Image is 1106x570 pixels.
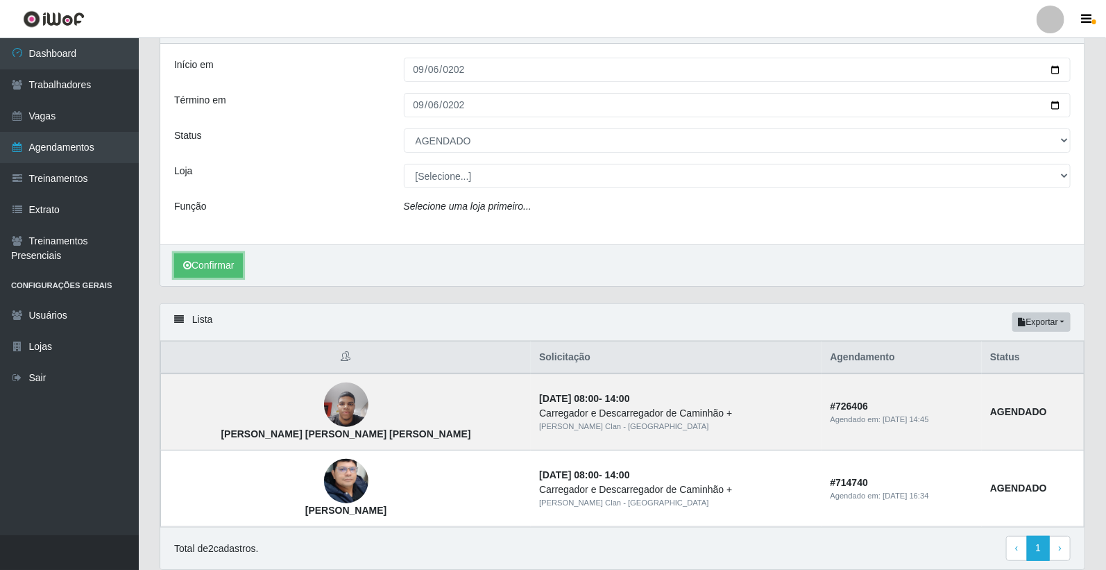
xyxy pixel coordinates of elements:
[1006,536,1028,561] a: Previous
[990,483,1047,494] strong: AGENDADO
[1012,312,1071,332] button: Exportar
[23,10,85,28] img: CoreUI Logo
[539,421,813,433] div: [PERSON_NAME] Clan - [GEOGRAPHIC_DATA]
[174,93,226,108] label: Término em
[305,505,386,516] strong: [PERSON_NAME]
[539,483,813,497] div: Carregador e Descarregador de Caminhão +
[531,342,822,374] th: Solicitação
[539,393,599,404] time: [DATE] 08:00
[174,128,202,143] label: Status
[883,415,928,424] time: [DATE] 14:45
[221,428,471,439] strong: [PERSON_NAME] [PERSON_NAME] [PERSON_NAME]
[1006,536,1071,561] nav: pagination
[174,199,207,214] label: Função
[1015,542,1019,553] span: ‹
[990,406,1047,417] strong: AGENDADO
[1058,542,1062,553] span: ›
[883,492,928,500] time: [DATE] 16:34
[174,58,214,72] label: Início em
[404,201,531,212] i: Selecione uma loja primeiro...
[324,452,368,511] img: Juliano Teixeira Neves
[1049,536,1071,561] a: Next
[831,490,974,502] div: Agendado em:
[174,164,192,178] label: Loja
[982,342,1084,374] th: Status
[404,58,1071,82] input: 00/00/0000
[1027,536,1050,561] a: 1
[539,469,599,480] time: [DATE] 08:00
[605,393,630,404] time: 14:00
[539,497,813,509] div: [PERSON_NAME] Clan - [GEOGRAPHIC_DATA]
[831,401,869,412] strong: # 726406
[539,393,629,404] strong: -
[324,376,368,435] img: Luís Fernando Santos Ribeiro de Lima
[160,304,1084,341] div: Lista
[539,469,629,480] strong: -
[174,253,243,278] button: Confirmar
[174,542,258,556] p: Total de 2 cadastros.
[822,342,982,374] th: Agendamento
[404,93,1071,117] input: 00/00/0000
[539,406,813,421] div: Carregador e Descarregador de Caminhão +
[605,469,630,480] time: 14:00
[831,477,869,488] strong: # 714740
[831,414,974,426] div: Agendado em:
